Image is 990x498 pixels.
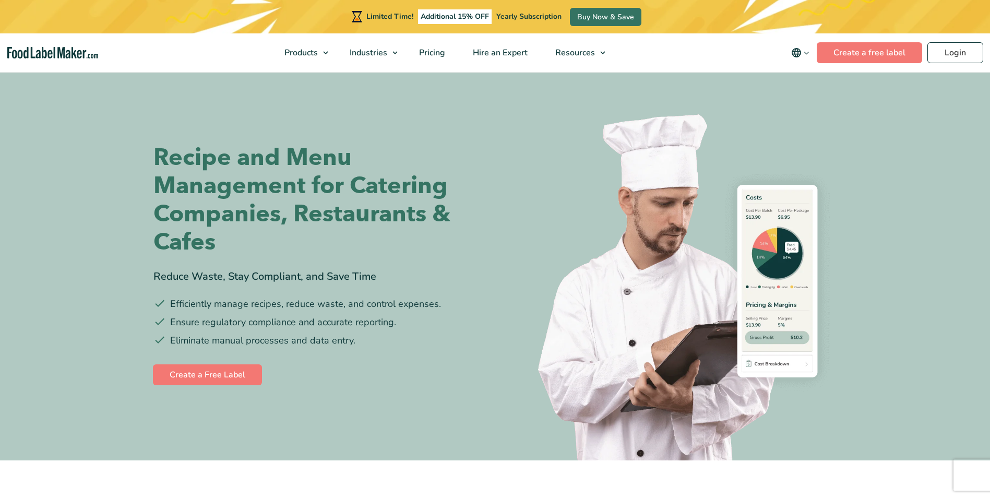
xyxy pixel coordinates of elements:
[817,42,922,63] a: Create a free label
[366,11,413,21] span: Limited Time!
[153,144,487,256] h1: Recipe and Menu Management for Catering Companies, Restaurants & Cafes
[418,9,492,24] span: Additional 15% OFF
[470,47,529,58] span: Hire an Expert
[153,364,262,385] a: Create a Free Label
[459,33,539,72] a: Hire an Expert
[927,42,983,63] a: Login
[153,269,487,284] div: Reduce Waste, Stay Compliant, and Save Time
[496,11,562,21] span: Yearly Subscription
[542,33,611,72] a: Resources
[552,47,596,58] span: Resources
[347,47,388,58] span: Industries
[153,315,487,329] li: Ensure regulatory compliance and accurate reporting.
[405,33,457,72] a: Pricing
[271,33,333,72] a: Products
[153,297,487,311] li: Efficiently manage recipes, reduce waste, and control expenses.
[416,47,446,58] span: Pricing
[336,33,403,72] a: Industries
[153,334,487,348] li: Eliminate manual processes and data entry.
[570,8,641,26] a: Buy Now & Save
[281,47,319,58] span: Products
